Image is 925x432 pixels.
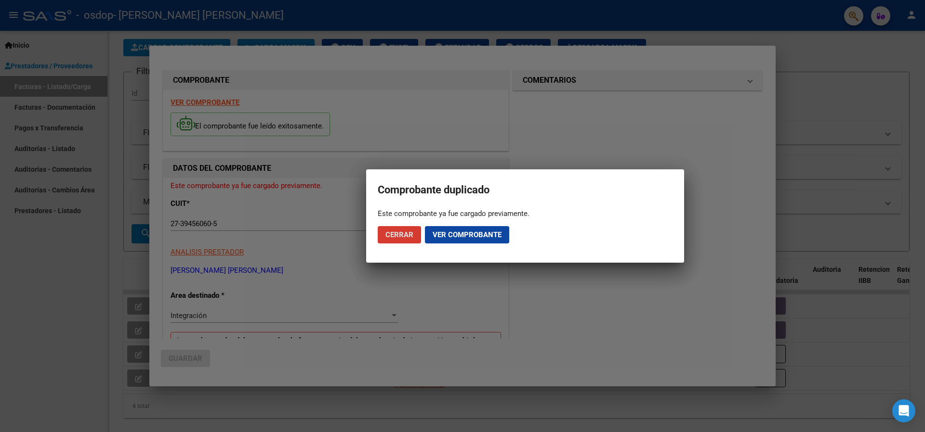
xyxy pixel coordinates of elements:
div: Open Intercom Messenger [892,399,915,422]
h2: Comprobante duplicado [378,181,673,199]
div: Este comprobante ya fue cargado previamente. [378,209,673,218]
span: Ver comprobante [433,230,502,239]
button: Ver comprobante [425,226,509,243]
span: Cerrar [385,230,413,239]
button: Cerrar [378,226,421,243]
